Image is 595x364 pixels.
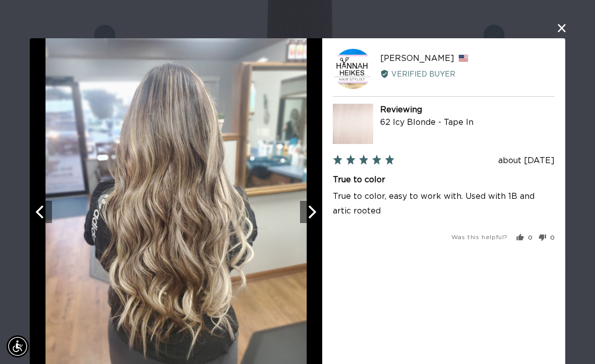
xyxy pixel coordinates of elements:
button: Previous [30,201,52,223]
button: close this modal window [556,22,568,34]
div: HH [333,49,373,89]
p: True to color, easy to work with. Used with 1B and artic rooted [333,190,555,219]
span: United States [458,54,468,62]
div: Verified Buyer [380,69,555,80]
span: [PERSON_NAME] [380,54,454,62]
span: Was this helpful? [451,234,508,240]
img: 62 Icy Blonde - Tape In [333,104,373,144]
button: Next [300,201,322,223]
h2: True to color [333,174,555,185]
span: about [DATE] [498,157,555,165]
button: Yes [516,234,532,242]
button: No [534,234,555,242]
a: 62 Icy Blonde - Tape In [380,119,473,127]
div: Reviewing [380,104,555,117]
